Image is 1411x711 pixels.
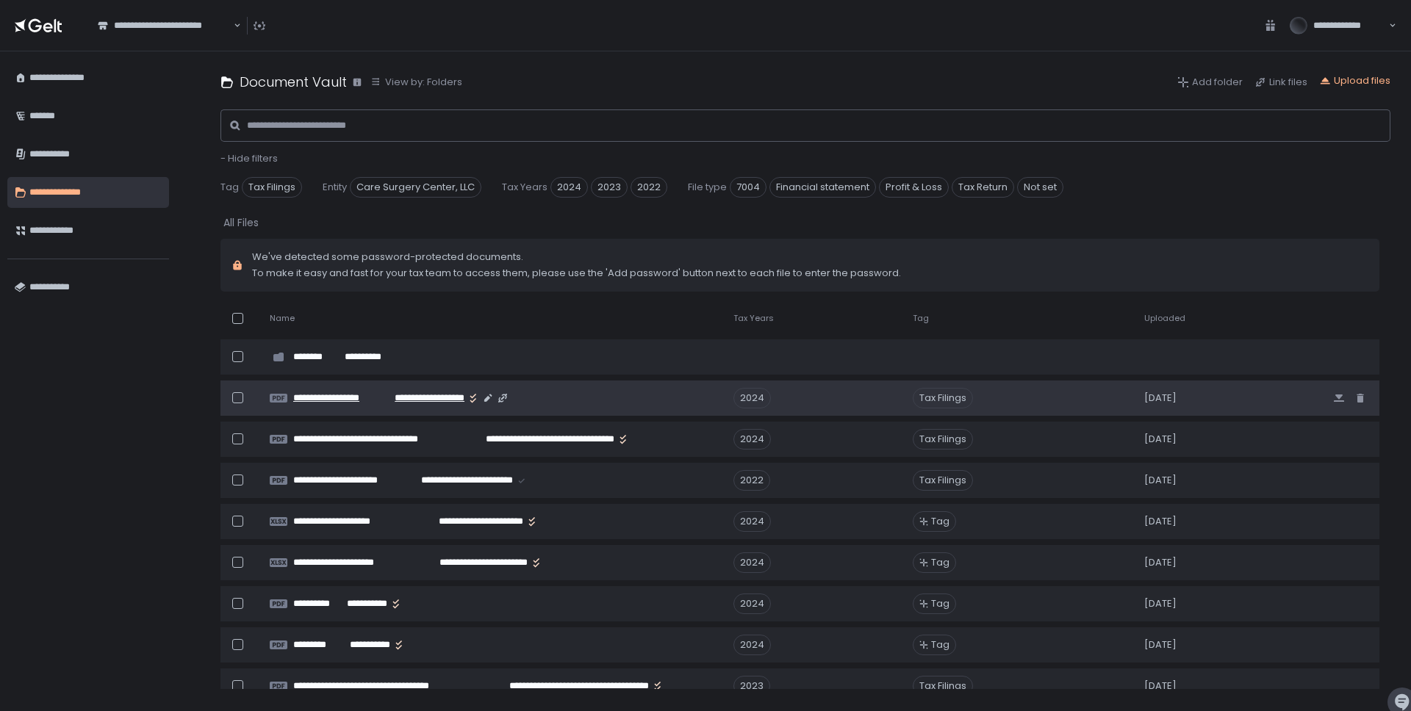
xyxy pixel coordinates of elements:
span: Tag [913,313,929,324]
span: Tag [931,597,949,610]
span: Tax Years [502,181,547,194]
span: Tag [931,515,949,528]
div: 2024 [733,593,771,614]
span: Financial statement [769,177,876,198]
span: Tax Filings [913,470,973,491]
button: Add folder [1177,76,1243,89]
span: Tax Filings [242,177,302,198]
span: Tax Years [733,313,774,324]
button: View by: Folders [370,76,462,89]
span: 2023 [591,177,628,198]
span: 7004 [730,177,766,198]
input: Search for option [231,18,232,33]
div: 2024 [733,635,771,655]
span: [DATE] [1144,638,1177,652]
span: Care Surgery Center, LLC [350,177,481,198]
span: [DATE] [1144,433,1177,446]
span: Not set [1017,177,1063,198]
div: 2024 [733,552,771,573]
span: We've detected some password-protected documents. [252,250,901,264]
button: Upload files [1319,74,1390,87]
button: All Files [223,215,262,230]
span: [DATE] [1144,597,1177,610]
div: 2024 [733,511,771,532]
div: Search for option [88,10,241,41]
span: Tax Filings [913,676,973,696]
span: Name [270,313,295,324]
span: Uploaded [1144,313,1185,324]
span: Tax Filings [913,388,973,408]
span: To make it easy and fast for your tax team to access them, please use the 'Add password' button n... [252,267,901,280]
span: 2022 [631,177,667,198]
span: Tax Filings [913,429,973,450]
span: Entity [323,181,347,194]
span: [DATE] [1144,391,1177,405]
span: 2024 [550,177,588,198]
span: Tag [931,638,949,652]
button: - Hide filters [220,152,278,165]
span: Profit & Loss [879,177,949,198]
div: 2024 [733,388,771,408]
span: Tag [931,556,949,569]
span: [DATE] [1144,515,1177,528]
span: [DATE] [1144,474,1177,487]
span: - Hide filters [220,151,278,165]
div: 2023 [733,676,770,696]
span: Tax Return [952,177,1014,198]
span: [DATE] [1144,556,1177,569]
div: All Files [223,215,259,230]
button: Link files [1254,76,1307,89]
div: 2024 [733,429,771,450]
span: Tag [220,181,239,194]
h1: Document Vault [240,72,347,92]
span: File type [688,181,727,194]
div: 2022 [733,470,770,491]
span: [DATE] [1144,679,1177,693]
